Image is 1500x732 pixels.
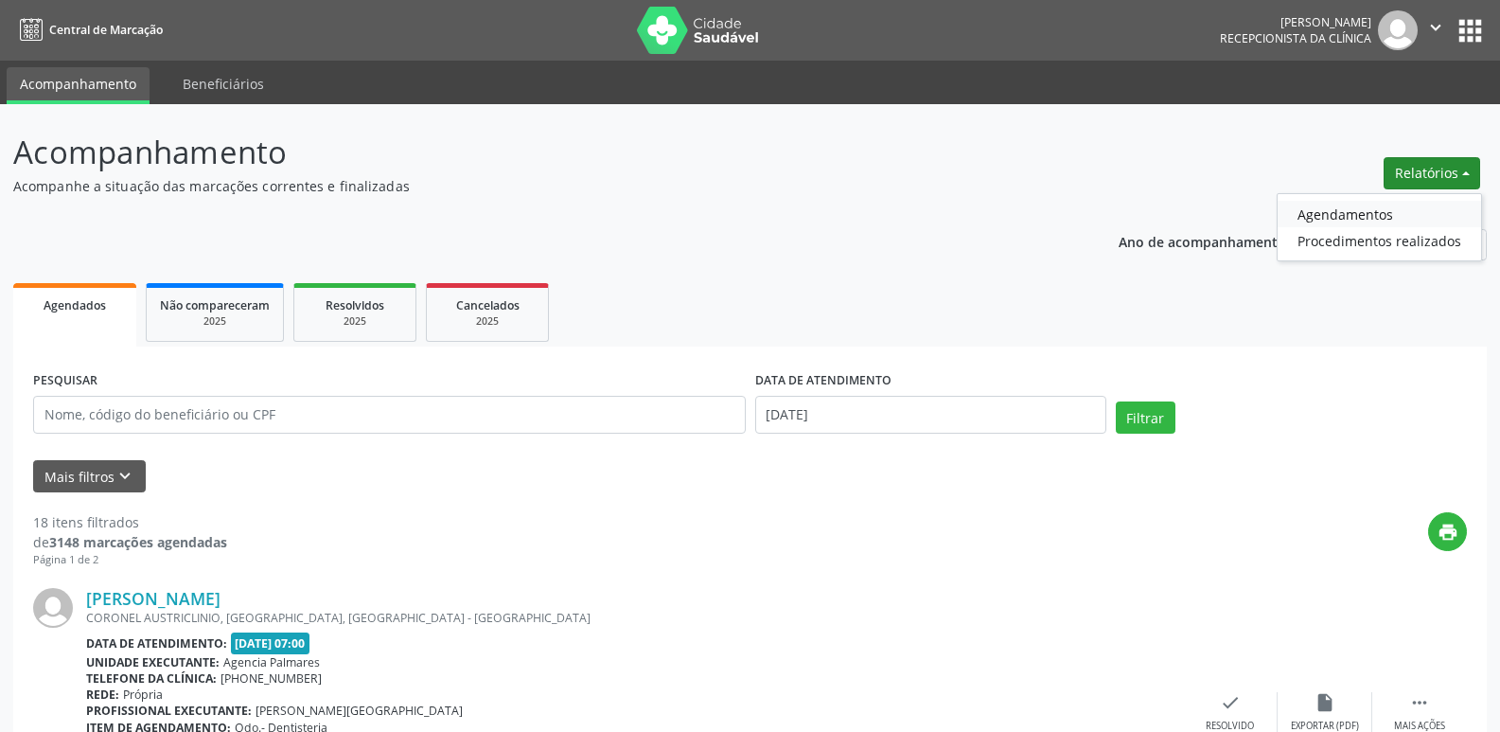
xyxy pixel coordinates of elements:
span: Resolvidos [326,297,384,313]
span: Agendados [44,297,106,313]
a: [PERSON_NAME] [86,588,221,609]
button: apps [1454,14,1487,47]
i:  [1425,17,1446,38]
button: Filtrar [1116,402,1175,434]
span: Própria [123,687,163,703]
b: Rede: [86,687,119,703]
i:  [1409,692,1430,713]
img: img [33,588,73,628]
button:  [1418,10,1454,50]
div: 2025 [160,314,270,329]
span: [DATE] 07:00 [231,633,310,654]
ul: Relatórios [1277,193,1482,261]
div: Página 1 de 2 [33,552,227,568]
button: Mais filtroskeyboard_arrow_down [33,460,146,493]
span: [PHONE_NUMBER] [221,670,322,687]
i: check [1220,692,1241,713]
b: Profissional executante: [86,703,252,719]
div: 18 itens filtrados [33,512,227,532]
label: DATA DE ATENDIMENTO [755,366,891,396]
div: CORONEL AUSTRICLINIO, [GEOGRAPHIC_DATA], [GEOGRAPHIC_DATA] - [GEOGRAPHIC_DATA] [86,610,1183,626]
b: Telefone da clínica: [86,670,217,687]
input: Selecione um intervalo [755,396,1106,434]
span: Central de Marcação [49,22,163,38]
a: Beneficiários [169,67,277,100]
button: print [1428,512,1467,551]
div: 2025 [308,314,402,329]
a: Agendamentos [1278,201,1481,227]
p: Acompanhe a situação das marcações correntes e finalizadas [13,176,1045,196]
p: Acompanhamento [13,129,1045,176]
b: Unidade executante: [86,654,220,670]
img: img [1378,10,1418,50]
span: Recepcionista da clínica [1220,30,1371,46]
span: Agencia Palmares [223,654,320,670]
div: [PERSON_NAME] [1220,14,1371,30]
label: PESQUISAR [33,366,97,396]
a: Acompanhamento [7,67,150,104]
a: Procedimentos realizados [1278,227,1481,254]
div: de [33,532,227,552]
i: print [1438,522,1458,543]
i: insert_drive_file [1315,692,1335,713]
strong: 3148 marcações agendadas [49,533,227,551]
a: Central de Marcação [13,14,163,45]
input: Nome, código do beneficiário ou CPF [33,396,746,434]
div: 2025 [440,314,535,329]
b: Data de atendimento: [86,635,227,652]
button: Relatórios [1384,157,1480,189]
span: Não compareceram [160,297,270,313]
span: Cancelados [456,297,520,313]
p: Ano de acompanhamento [1119,229,1286,253]
span: [PERSON_NAME][GEOGRAPHIC_DATA] [256,703,463,719]
i: keyboard_arrow_down [115,466,135,487]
